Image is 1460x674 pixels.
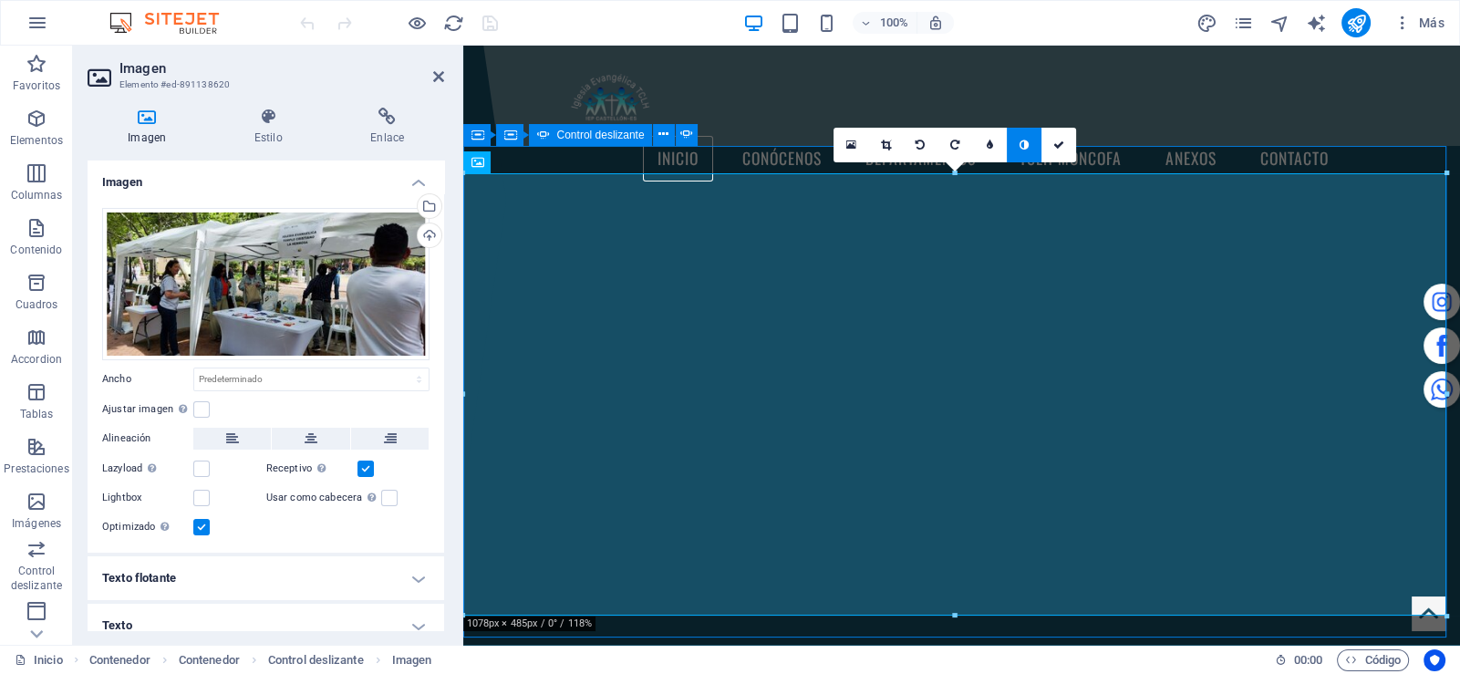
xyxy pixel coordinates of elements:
span: Haz clic para seleccionar y doble clic para editar [89,649,150,671]
h4: Enlace [330,108,444,146]
i: Diseño (Ctrl+Alt+Y) [1196,13,1217,34]
p: Tablas [20,407,54,421]
p: Prestaciones [4,461,68,476]
a: Escala de grises [1007,128,1041,162]
img: Editor Logo [105,12,242,34]
button: Código [1337,649,1409,671]
label: Lazyload [102,458,193,480]
p: Cuadros [16,297,58,312]
button: text_generator [1305,12,1327,34]
i: AI Writer [1306,13,1327,34]
label: Usar como cabecera [266,487,381,509]
button: design [1196,12,1217,34]
span: Código [1345,649,1401,671]
i: Volver a cargar página [443,13,464,34]
div: photo_2025-05-03_18-19-43-5971E5RTwbOEeagB4JiNfg.jpg [102,208,430,360]
button: reload [442,12,464,34]
span: Haz clic para seleccionar y doble clic para editar [179,649,240,671]
span: Haz clic para seleccionar y doble clic para editar [268,649,364,671]
p: Favoritos [13,78,60,93]
a: Haz clic para cancelar la selección y doble clic para abrir páginas [15,649,63,671]
button: Haz clic para salir del modo de previsualización y seguir editando [406,12,428,34]
label: Alineación [102,428,193,450]
i: Páginas (Ctrl+Alt+S) [1233,13,1254,34]
p: Contenido [10,243,62,257]
h4: Texto flotante [88,556,444,600]
span: Control deslizante [556,130,644,140]
p: Imágenes [12,516,61,531]
h6: 100% [880,12,909,34]
span: Más [1393,14,1444,32]
h4: Imagen [88,161,444,193]
i: Publicar [1346,13,1367,34]
p: Columnas [11,188,63,202]
a: Desenfoque [972,128,1007,162]
a: Girar 90° a la izquierda [903,128,937,162]
i: Navegador [1269,13,1290,34]
span: Haz clic para seleccionar y doble clic para editar [392,649,432,671]
a: Modo de recorte [868,128,903,162]
button: publish [1341,8,1371,37]
nav: breadcrumb [89,649,432,671]
p: Accordion [11,352,62,367]
button: Usercentrics [1424,649,1445,671]
label: Optimizado [102,516,193,538]
h2: Imagen [119,60,444,77]
h4: Imagen [88,108,213,146]
button: Más [1385,8,1452,37]
button: 100% [853,12,917,34]
a: Confirmar ( Ctrl ⏎ ) [1041,128,1076,162]
i: Al redimensionar, ajustar el nivel de zoom automáticamente para ajustarse al dispositivo elegido. [927,15,944,31]
label: Receptivo [266,458,357,480]
span: 00 00 [1294,649,1322,671]
label: Lightbox [102,487,193,509]
h3: Elemento #ed-891138620 [119,77,408,93]
button: pages [1232,12,1254,34]
p: Elementos [10,133,63,148]
h6: Tiempo de la sesión [1275,649,1323,671]
label: Ajustar imagen [102,399,193,420]
h4: Estilo [213,108,329,146]
a: Girar 90° a la derecha [937,128,972,162]
h4: Texto [88,604,444,648]
a: Selecciona archivos del administrador de archivos, de la galería de fotos o carga archivo(s) [834,128,868,162]
span: : [1307,653,1310,667]
button: navigator [1268,12,1290,34]
label: Ancho [102,374,193,384]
